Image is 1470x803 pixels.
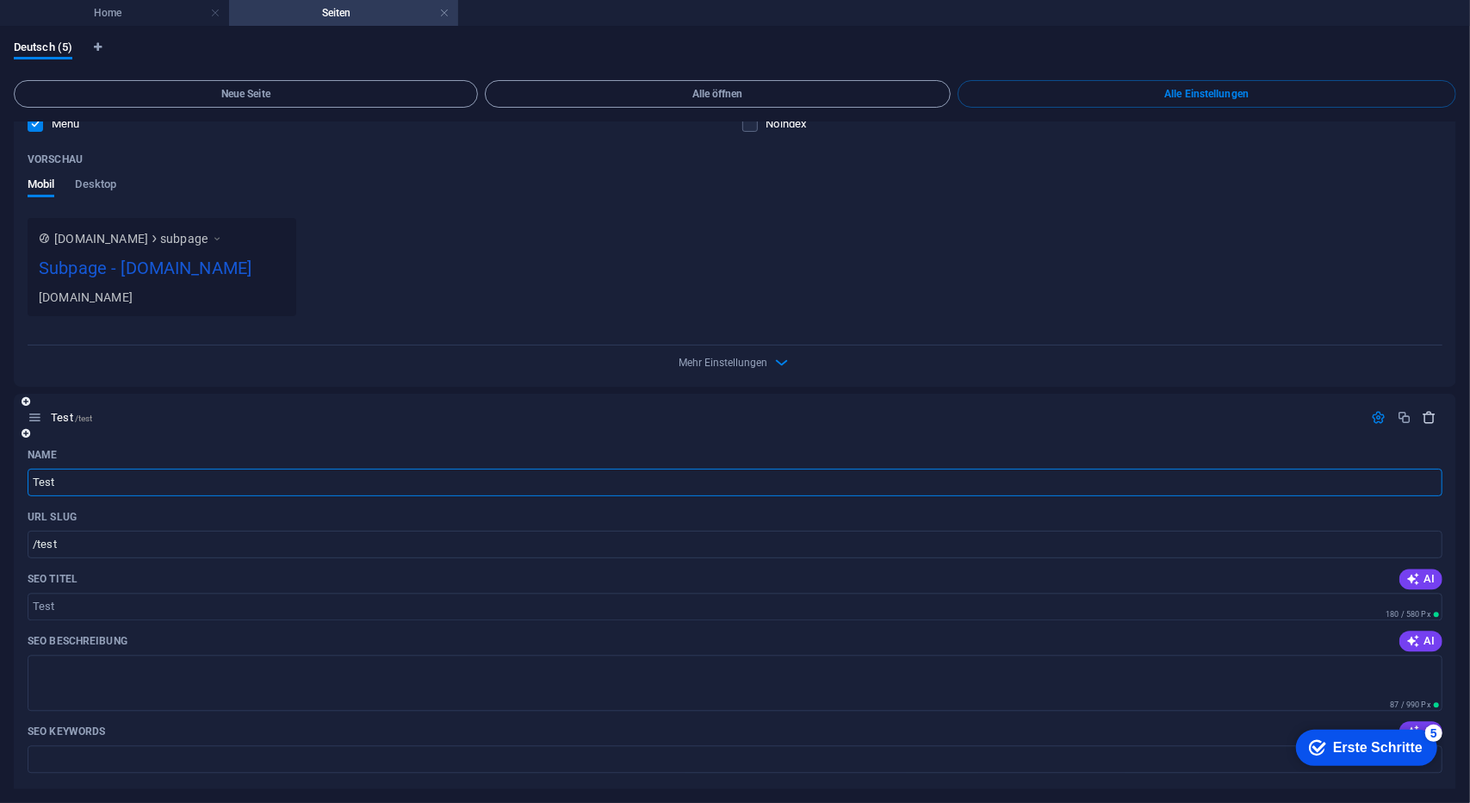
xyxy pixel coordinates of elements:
[28,572,78,586] p: SEO Titel
[1399,631,1442,651] button: AI
[46,412,1363,423] div: Test/test
[958,80,1456,108] button: Alle Einstellungen
[1382,608,1442,620] span: Berechnete Pixellänge in Suchergebnissen
[485,80,951,108] button: Alle öffnen
[679,357,767,369] span: Mehr Einstellungen
[39,288,285,306] div: [DOMAIN_NAME]
[1386,699,1442,711] span: Berechnete Pixellänge in Suchergebnissen
[28,634,127,648] p: SEO Beschreibung
[75,414,93,423] span: /test
[52,116,108,132] p: Definiert, ob diese Seite in einem automatisch generierten Menü erscheint.
[51,411,92,424] span: Klick, um Seite zu öffnen
[725,352,746,373] button: Mehr Einstellungen
[28,510,77,524] label: Letzter Teil der URL für diese Seite
[28,593,1442,620] input: Der Seitentitel in Suchergebnissen und Browser-Tabs Der Seitentitel in Suchergebnissen und Browse...
[493,89,943,99] span: Alle öffnen
[766,116,822,132] p: Weist Suchmaschinen an, diese Seite aus Suchergebnissen auszuschließen.
[229,3,458,22] h4: Seiten
[28,174,54,198] span: Mobil
[28,510,77,524] p: URL SLUG
[54,230,148,247] span: [DOMAIN_NAME]
[22,89,470,99] span: Neue Seite
[28,531,1442,558] input: Letzter Teil der URL für diese Seite Letzter Teil der URL für diese Seite Letzter Teil der URL fü...
[28,178,116,211] div: Vorschau
[12,9,153,45] div: Erste Schritte 5 items remaining, 0% complete
[49,19,139,34] div: Erste Schritte
[14,40,1456,73] div: Sprachen-Tabs
[28,655,1442,711] textarea: Der Text in Suchergebnissen und Social Media Der Text in Suchergebnissen und Social Media Der Tex...
[39,255,285,289] div: Subpage - [DOMAIN_NAME]
[1386,610,1430,619] span: 180 / 580 Px
[1390,700,1430,709] span: 87 / 990 Px
[1406,572,1436,586] span: AI
[965,89,1448,99] span: Alle Einstellungen
[28,787,109,800] p: Einstellungen
[28,572,78,586] label: Der Seitentitel in Suchergebnissen und Browser-Tabs
[1406,634,1436,648] span: AI
[141,3,158,21] div: 5
[75,174,116,198] span: Desktop
[28,634,127,648] label: Der Text in Suchergebnissen und Social Media
[28,153,83,166] p: Vorschau deiner Seite in Suchergebnissen
[14,37,72,61] span: Deutsch (5)
[1372,410,1386,425] div: Einstellungen
[28,725,105,738] p: SEO Keywords
[14,80,478,108] button: Neue Seite
[1397,410,1411,425] div: Duplizieren
[1399,569,1442,589] button: AI
[28,448,57,462] p: Name
[160,230,208,247] span: subpage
